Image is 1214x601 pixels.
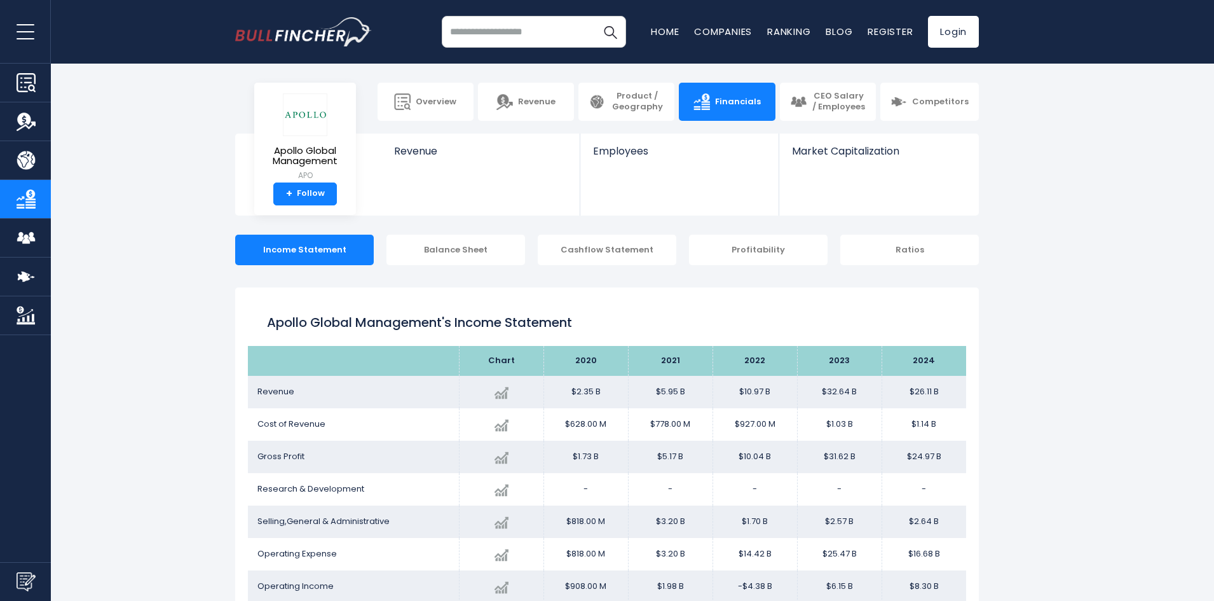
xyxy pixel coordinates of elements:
th: 2023 [797,346,882,376]
td: $16.68 B [882,538,966,570]
a: Revenue [478,83,574,121]
span: CEO Salary / Employees [812,91,866,113]
a: Financials [679,83,775,121]
td: $2.57 B [797,506,882,538]
td: $628.00 M [543,408,628,441]
td: $3.20 B [628,538,713,570]
td: $818.00 M [543,506,628,538]
td: $10.97 B [713,376,797,408]
a: Login [928,16,979,48]
td: $818.00 M [543,538,628,570]
span: Product / Geography [610,91,664,113]
div: Ratios [840,235,979,265]
h1: Apollo Global Management's Income Statement [267,313,947,332]
div: Profitability [689,235,828,265]
td: $5.17 B [628,441,713,473]
img: bullfincher logo [235,17,372,46]
span: Research & Development [257,483,364,495]
a: Go to homepage [235,17,372,46]
a: CEO Salary / Employees [780,83,876,121]
td: $25.47 B [797,538,882,570]
td: $1.70 B [713,506,797,538]
th: 2021 [628,346,713,376]
a: +Follow [273,183,337,205]
button: Search [594,16,626,48]
a: Competitors [880,83,979,121]
td: - [628,473,713,506]
td: $10.04 B [713,441,797,473]
span: Employees [593,145,765,157]
div: Balance Sheet [386,235,525,265]
span: Operating Expense [257,548,337,560]
td: $32.64 B [797,376,882,408]
td: $5.95 B [628,376,713,408]
span: Revenue [518,97,556,107]
th: 2024 [882,346,966,376]
span: Apollo Global Management [264,146,346,167]
td: $1.73 B [543,441,628,473]
span: Overview [416,97,456,107]
a: Market Capitalization [779,134,978,179]
td: $14.42 B [713,538,797,570]
td: $2.64 B [882,506,966,538]
td: - [797,473,882,506]
td: $2.35 B [543,376,628,408]
td: - [543,473,628,506]
div: Income Statement [235,235,374,265]
a: Ranking [767,25,810,38]
td: $3.20 B [628,506,713,538]
a: Register [868,25,913,38]
td: $31.62 B [797,441,882,473]
td: $778.00 M [628,408,713,441]
td: $1.14 B [882,408,966,441]
a: Overview [378,83,474,121]
span: Market Capitalization [792,145,965,157]
span: Gross Profit [257,450,304,462]
th: Chart [459,346,543,376]
span: Cost of Revenue [257,418,325,430]
div: Cashflow Statement [538,235,676,265]
small: APO [264,170,346,181]
span: Operating Income [257,580,334,592]
td: - [882,473,966,506]
th: 2022 [713,346,797,376]
strong: + [286,188,292,200]
span: Selling,General & Administrative [257,515,390,527]
span: Revenue [394,145,568,157]
a: Employees [580,134,778,179]
td: $26.11 B [882,376,966,408]
td: - [713,473,797,506]
td: $24.97 B [882,441,966,473]
td: $927.00 M [713,408,797,441]
a: Home [651,25,679,38]
a: Blog [826,25,852,38]
th: 2020 [543,346,628,376]
a: Product / Geography [578,83,674,121]
a: Apollo Global Management APO [264,93,346,183]
span: Financials [715,97,761,107]
span: Competitors [912,97,969,107]
td: $1.03 B [797,408,882,441]
a: Revenue [381,134,580,179]
a: Companies [694,25,752,38]
span: Revenue [257,385,294,397]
